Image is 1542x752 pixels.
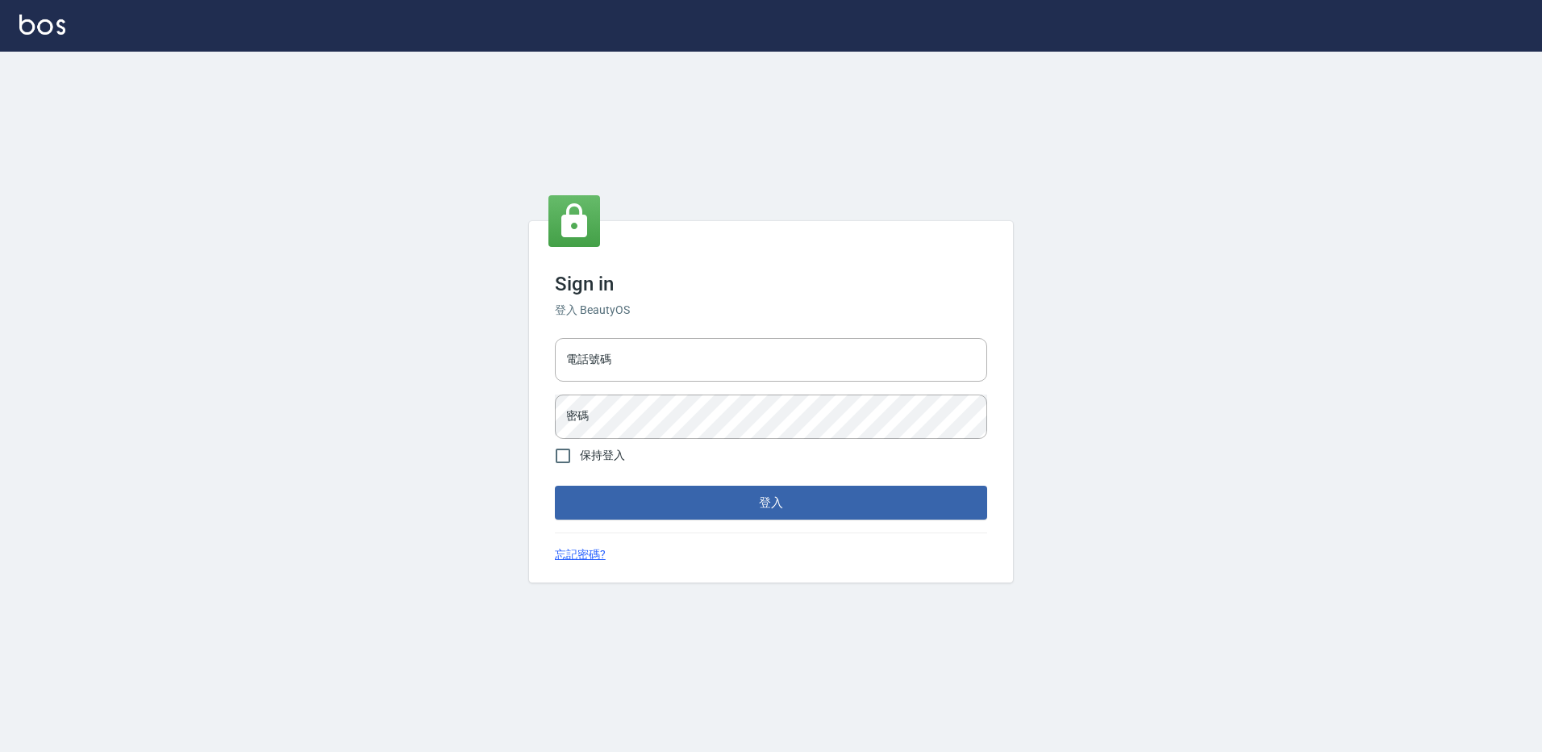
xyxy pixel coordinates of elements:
img: Logo [19,15,65,35]
a: 忘記密碼? [555,546,606,563]
span: 保持登入 [580,447,625,464]
h3: Sign in [555,273,987,295]
button: 登入 [555,486,987,520]
h6: 登入 BeautyOS [555,302,987,319]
